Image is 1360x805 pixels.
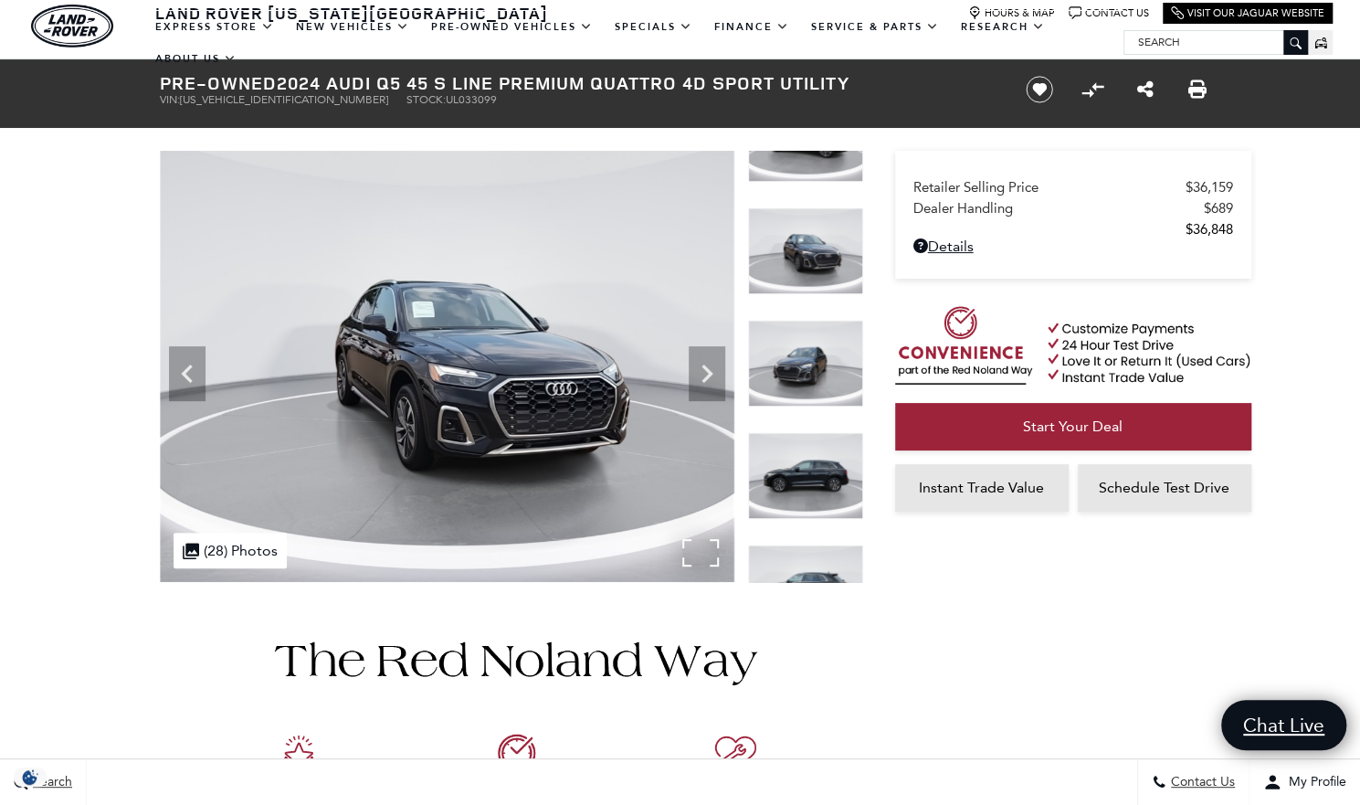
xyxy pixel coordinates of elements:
[913,221,1233,238] a: $36,848
[144,11,1123,75] nav: Main Navigation
[919,479,1044,496] span: Instant Trade Value
[1166,775,1235,790] span: Contact Us
[1124,31,1307,53] input: Search
[689,346,725,401] div: Next
[703,11,800,43] a: Finance
[913,200,1233,217] a: Dealer Handling $689
[913,179,1233,196] a: Retailer Selling Price $36,159
[1078,464,1251,512] a: Schedule Test Drive
[913,238,1233,255] a: Details
[180,93,388,106] span: [US_VEHICLE_IDENTIFICATION_NUMBER]
[1186,179,1233,196] span: $36,159
[446,93,497,106] span: UL033099
[1171,6,1324,20] a: Visit Our Jaguar Website
[748,207,863,294] img: Used 2024 Brilliant Black Audi 45 S line Premium image 3
[1069,6,1149,20] a: Contact Us
[144,43,248,75] a: About Us
[748,432,863,519] img: Used 2024 Brilliant Black Audi 45 S line Premium image 5
[1099,479,1229,496] span: Schedule Test Drive
[1281,775,1346,790] span: My Profile
[1188,79,1207,101] a: Print this Pre-Owned 2024 Audi Q5 45 S line Premium quattro 4D Sport Utility
[1234,713,1334,737] span: Chat Live
[31,5,113,48] img: Land Rover
[1221,700,1346,750] a: Chat Live
[31,5,113,48] a: land-rover
[800,11,950,43] a: Service & Parts
[1249,759,1360,805] button: Open user profile menu
[1204,200,1233,217] span: $689
[144,2,559,24] a: Land Rover [US_STATE][GEOGRAPHIC_DATA]
[1079,76,1106,103] button: Compare Vehicle
[406,93,446,106] span: Stock:
[144,11,285,43] a: EXPRESS STORE
[604,11,703,43] a: Specials
[169,346,206,401] div: Previous
[160,93,180,106] span: VIN:
[285,11,420,43] a: New Vehicles
[9,768,51,787] section: Click to Open Cookie Consent Modal
[160,151,734,582] img: Used 2024 Brilliant Black Audi 45 S line Premium image 3
[1136,79,1153,101] a: Share this Pre-Owned 2024 Audi Q5 45 S line Premium quattro 4D Sport Utility
[1019,75,1060,104] button: Save vehicle
[950,11,1056,43] a: Research
[9,768,51,787] img: Opt-Out Icon
[160,70,277,95] strong: Pre-Owned
[155,2,548,24] span: Land Rover [US_STATE][GEOGRAPHIC_DATA]
[160,73,996,93] h1: 2024 Audi Q5 45 S line Premium quattro 4D Sport Utility
[913,200,1204,217] span: Dealer Handling
[1186,221,1233,238] span: $36,848
[968,6,1055,20] a: Hours & Map
[748,545,863,631] img: Used 2024 Brilliant Black Audi 45 S line Premium image 6
[420,11,604,43] a: Pre-Owned Vehicles
[174,533,287,568] div: (28) Photos
[913,179,1186,196] span: Retailer Selling Price
[748,320,863,407] img: Used 2024 Brilliant Black Audi 45 S line Premium image 4
[895,403,1251,450] a: Start Your Deal
[895,464,1069,512] a: Instant Trade Value
[1023,418,1123,435] span: Start Your Deal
